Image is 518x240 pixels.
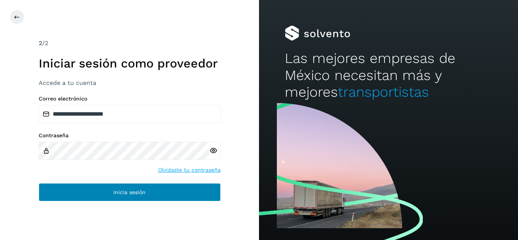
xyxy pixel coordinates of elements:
span: 2 [39,39,42,47]
div: /2 [39,39,221,48]
h1: Iniciar sesión como proveedor [39,56,221,71]
label: Correo electrónico [39,96,221,102]
a: Olvidaste tu contraseña [158,166,221,174]
h3: Accede a tu cuenta [39,79,221,86]
button: Inicia sesión [39,183,221,201]
span: transportistas [338,84,429,100]
h2: Las mejores empresas de México necesitan más y mejores [285,50,492,100]
label: Contraseña [39,132,221,139]
span: Inicia sesión [113,190,146,195]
